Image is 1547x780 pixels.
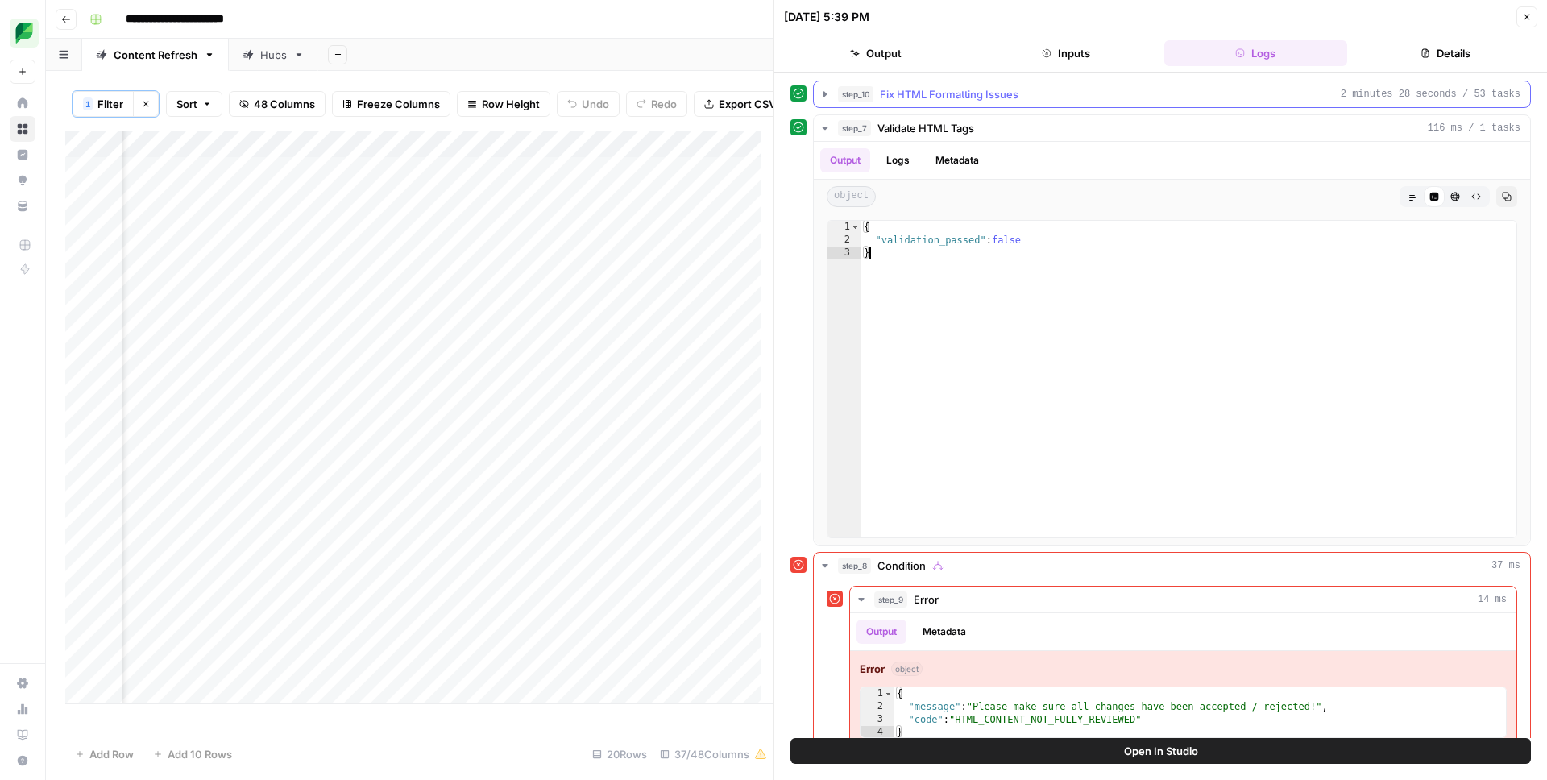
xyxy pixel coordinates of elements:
span: Freeze Columns [357,96,440,112]
div: 2 [861,700,894,713]
div: 37 ms [814,579,1530,755]
button: Row Height [457,91,550,117]
button: Inputs [974,40,1158,66]
span: Toggle code folding, rows 1 through 3 [851,221,860,234]
span: object [827,186,876,207]
button: Export CSV [694,91,786,117]
a: Home [10,90,35,116]
button: Add 10 Rows [143,741,242,767]
button: Output [856,620,906,644]
button: Freeze Columns [332,91,450,117]
span: step_10 [838,86,873,102]
button: 48 Columns [229,91,326,117]
span: 14 ms [1478,592,1507,607]
button: Details [1354,40,1537,66]
span: Validate HTML Tags [877,120,974,136]
div: Content Refresh [114,47,197,63]
button: Output [820,148,870,172]
span: Fix HTML Formatting Issues [880,86,1018,102]
button: Metadata [926,148,989,172]
a: Insights [10,142,35,168]
span: 2 minutes 28 seconds / 53 tasks [1341,87,1520,102]
button: Output [784,40,968,66]
span: Condition [877,558,926,574]
div: 3 [861,713,894,726]
button: Metadata [913,620,976,644]
div: [DATE] 5:39 PM [784,9,869,25]
button: Add Row [65,741,143,767]
button: Open In Studio [790,738,1531,764]
button: Workspace: SproutSocial [10,13,35,53]
div: 1 [827,221,861,234]
a: Hubs [229,39,318,71]
button: Logs [1164,40,1348,66]
div: 2 [827,234,861,247]
img: SproutSocial Logo [10,19,39,48]
span: Export CSV [719,96,776,112]
button: 14 ms [850,587,1516,612]
div: 4 [861,726,894,739]
span: Error [914,591,939,608]
span: Add Row [89,746,134,762]
div: Hubs [260,47,287,63]
span: object [891,662,923,676]
span: step_7 [838,120,871,136]
button: Help + Support [10,748,35,774]
button: 37 ms [814,553,1530,579]
span: Redo [651,96,677,112]
a: Your Data [10,193,35,219]
strong: Error [860,661,885,677]
button: Undo [557,91,620,117]
span: Open In Studio [1124,743,1198,759]
span: Row Height [482,96,540,112]
div: 116 ms / 1 tasks [814,142,1530,545]
div: 1 [83,97,93,110]
span: 116 ms / 1 tasks [1428,121,1520,135]
div: 3 [827,247,861,259]
button: Logs [877,148,919,172]
div: 1 [861,687,894,700]
button: 1Filter [73,91,133,117]
div: 14 ms [850,613,1516,748]
a: Usage [10,696,35,722]
span: Sort [176,96,197,112]
span: step_9 [874,591,907,608]
span: 37 ms [1491,558,1520,573]
span: Add 10 Rows [168,746,232,762]
button: Sort [166,91,222,117]
div: 20 Rows [586,741,653,767]
span: 48 Columns [254,96,315,112]
span: Undo [582,96,609,112]
span: step_8 [838,558,871,574]
span: Toggle code folding, rows 1 through 4 [884,687,893,700]
span: Filter [97,96,123,112]
span: 1 [85,97,90,110]
div: 37/48 Columns [653,741,773,767]
a: Opportunities [10,168,35,193]
a: Browse [10,116,35,142]
button: 2 minutes 28 seconds / 53 tasks [814,81,1530,107]
a: Settings [10,670,35,696]
a: Learning Hub [10,722,35,748]
a: Content Refresh [82,39,229,71]
button: Redo [626,91,687,117]
button: 116 ms / 1 tasks [814,115,1530,141]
